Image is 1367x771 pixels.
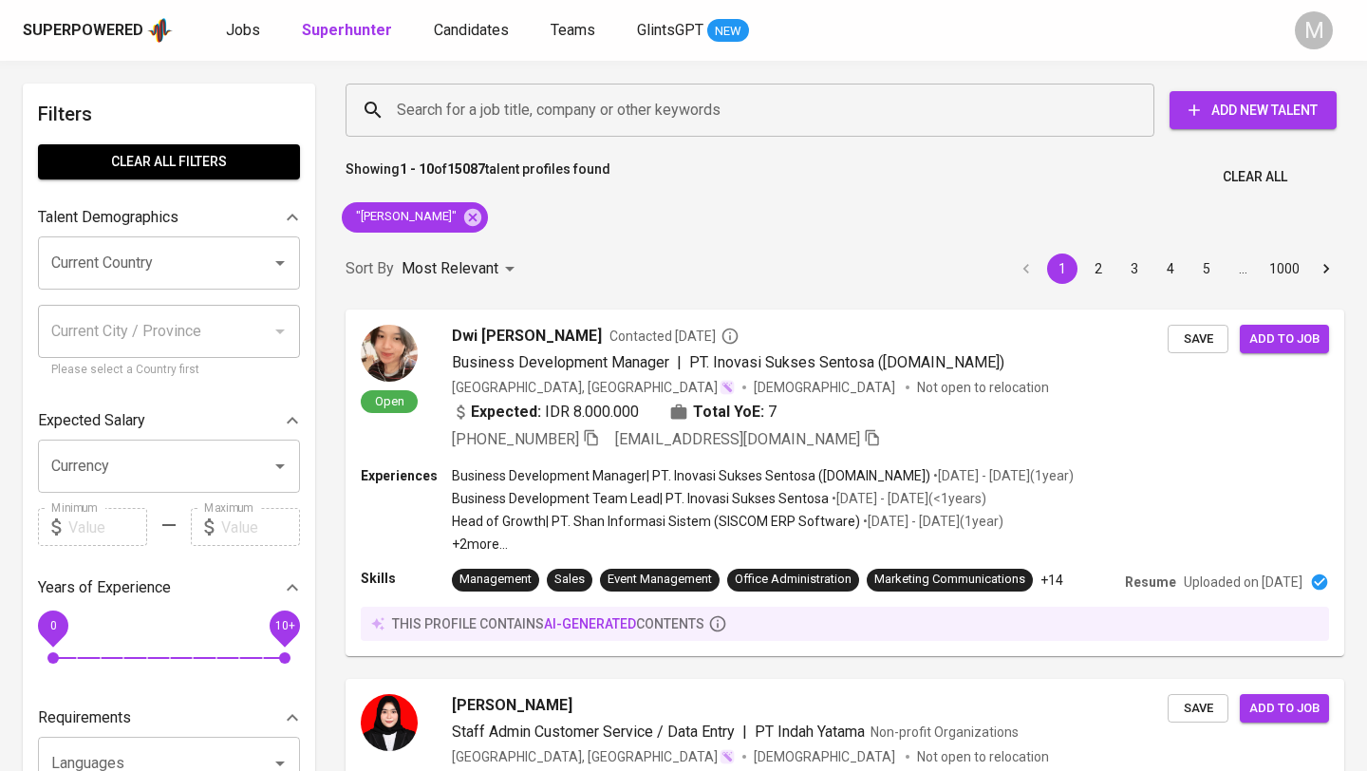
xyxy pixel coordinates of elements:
[452,325,602,348] span: Dwi [PERSON_NAME]
[874,571,1025,589] div: Marketing Communications
[267,250,293,276] button: Open
[452,430,579,448] span: [PHONE_NUMBER]
[1249,698,1320,720] span: Add to job
[434,19,513,43] a: Candidates
[302,21,392,39] b: Superhunter
[302,19,396,43] a: Superhunter
[609,327,740,346] span: Contacted [DATE]
[361,466,452,485] p: Experiences
[53,150,285,174] span: Clear All filters
[452,535,1074,554] p: +2 more ...
[361,694,418,751] img: e5765cd9a44103c3ee9edfd8b424f0b5.jpg
[1168,694,1228,724] button: Save
[1168,325,1228,354] button: Save
[452,747,735,766] div: [GEOGRAPHIC_DATA], [GEOGRAPHIC_DATA]
[452,489,829,508] p: Business Development Team Lead | PT. Inovasi Sukses Sentosa
[38,569,300,607] div: Years of Experience
[1184,573,1302,592] p: Uploaded on [DATE]
[930,466,1074,485] p: • [DATE] - [DATE] ( 1 year )
[1185,99,1321,122] span: Add New Talent
[1311,254,1341,284] button: Go to next page
[452,512,860,531] p: Head of Growth | PT. Shan Informasi Sistem (SISCOM ERP Software)
[677,351,682,374] span: |
[452,401,639,423] div: IDR 8.000.000
[447,161,485,177] b: 15087
[871,724,1019,740] span: Non-profit Organizations
[1240,325,1329,354] button: Add to job
[637,19,749,43] a: GlintsGPT NEW
[367,393,412,409] span: Open
[49,619,56,632] span: 0
[346,257,394,280] p: Sort By
[860,512,1003,531] p: • [DATE] - [DATE] ( 1 year )
[1047,254,1077,284] button: page 1
[551,21,595,39] span: Teams
[23,16,173,45] a: Superpoweredapp logo
[1083,254,1114,284] button: Go to page 2
[1119,254,1150,284] button: Go to page 3
[361,569,452,588] p: Skills
[707,22,749,41] span: NEW
[720,380,735,395] img: magic_wand.svg
[615,430,860,448] span: [EMAIL_ADDRESS][DOMAIN_NAME]
[402,252,521,287] div: Most Relevant
[434,21,509,39] span: Candidates
[917,747,1049,766] p: Not open to relocation
[38,198,300,236] div: Talent Demographics
[917,378,1049,397] p: Not open to relocation
[1155,254,1186,284] button: Go to page 4
[392,614,704,633] p: this profile contains contents
[38,99,300,129] h6: Filters
[1249,329,1320,350] span: Add to job
[452,694,572,717] span: [PERSON_NAME]
[1008,254,1344,284] nav: pagination navigation
[400,161,434,177] b: 1 - 10
[221,508,300,546] input: Value
[1227,259,1258,278] div: …
[1125,573,1176,592] p: Resume
[1170,91,1337,129] button: Add New Talent
[38,699,300,737] div: Requirements
[38,144,300,179] button: Clear All filters
[346,310,1344,656] a: OpenDwi [PERSON_NAME]Contacted [DATE]Business Development Manager|PT. Inovasi Sukses Sentosa ([DO...
[754,747,898,766] span: [DEMOGRAPHIC_DATA]
[1177,329,1219,350] span: Save
[38,402,300,440] div: Expected Salary
[1223,165,1287,189] span: Clear All
[226,19,264,43] a: Jobs
[829,489,986,508] p: • [DATE] - [DATE] ( <1 years )
[23,20,143,42] div: Superpowered
[342,208,468,226] span: "[PERSON_NAME]"
[551,19,599,43] a: Teams
[346,160,610,195] p: Showing of talent profiles found
[342,202,488,233] div: "[PERSON_NAME]"
[147,16,173,45] img: app logo
[608,571,712,589] div: Event Management
[38,706,131,729] p: Requirements
[471,401,541,423] b: Expected:
[1240,694,1329,724] button: Add to job
[742,721,747,743] span: |
[1040,571,1063,590] p: +14
[637,21,703,39] span: GlintsGPT
[1264,254,1305,284] button: Go to page 1000
[226,21,260,39] span: Jobs
[1177,698,1219,720] span: Save
[459,571,532,589] div: Management
[452,466,930,485] p: Business Development Manager | PT. Inovasi Sukses Sentosa ([DOMAIN_NAME])
[361,325,418,382] img: dee0f61f5f6d64923047926f4bbd3dca.jpg
[68,508,147,546] input: Value
[554,571,585,589] div: Sales
[754,378,898,397] span: [DEMOGRAPHIC_DATA]
[402,257,498,280] p: Most Relevant
[720,749,735,764] img: magic_wand.svg
[267,453,293,480] button: Open
[274,619,294,632] span: 10+
[735,571,852,589] div: Office Administration
[452,723,735,741] span: Staff Admin Customer Service / Data Entry
[693,401,764,423] b: Total YoE:
[38,206,178,229] p: Talent Demographics
[689,353,1004,371] span: PT. Inovasi Sukses Sentosa ([DOMAIN_NAME])
[1295,11,1333,49] div: M
[38,576,171,599] p: Years of Experience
